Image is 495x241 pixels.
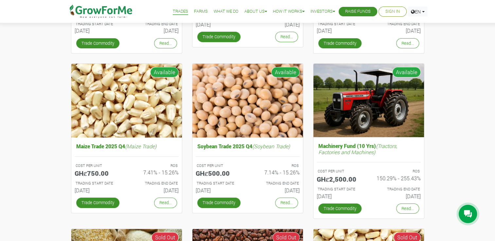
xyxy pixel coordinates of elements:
a: Read... [154,38,177,48]
i: (Soybean Trade) [252,143,290,150]
i: (Maize Trade) [125,143,156,150]
a: Trade Commodity [197,32,240,42]
h6: [DATE] [317,193,364,199]
a: What We Do [214,8,239,15]
h5: GHȼ750.00 [75,169,122,177]
p: Estimated Trading End Date [254,181,299,186]
p: COST PER UNIT [318,169,363,174]
a: Trade Commodity [197,198,240,208]
p: ROS [254,163,299,169]
img: growforme image [192,64,303,138]
p: Estimated Trading Start Date [318,21,363,27]
p: Estimated Trading End Date [375,186,420,192]
h6: [DATE] [374,193,421,199]
a: Raise Funds [345,8,371,15]
a: Trade Commodity [76,198,119,208]
h5: GHȼ2,500.00 [317,175,364,183]
h6: 150.29% - 255.43% [374,175,421,181]
img: growforme image [313,64,424,137]
a: Farms [194,8,208,15]
a: About Us [244,8,267,15]
h5: Soybean Trade 2025 Q4 [196,141,300,151]
h6: [DATE] [317,27,364,34]
p: Estimated Trading Start Date [197,181,242,186]
a: Read... [275,32,298,42]
p: Estimated Trading Start Date [318,186,363,192]
h6: 7.14% - 15.26% [253,169,300,175]
h6: [DATE] [253,187,300,193]
span: Available [392,67,421,77]
h6: 7.41% - 15.26% [132,169,179,175]
a: Soybean Trade 2025 Q4(Soybean Trade) COST PER UNIT GHȼ500.00 ROS 7.14% - 15.26% TRADING START DAT... [196,141,300,196]
p: Estimated Trading Start Date [76,21,121,27]
h5: Maize Trade 2025 Q4 [75,141,179,151]
a: Read... [396,38,419,48]
p: ROS [133,163,178,169]
a: Trades [173,8,188,15]
img: growforme image [71,64,182,138]
h6: [DATE] [196,187,243,193]
p: Estimated Trading End Date [375,21,420,27]
p: COST PER UNIT [76,163,121,169]
h6: [DATE] [253,21,300,27]
p: Estimated Trading Start Date [76,181,121,186]
i: (Tractors, Factories and Machines) [318,142,397,155]
h6: [DATE] [132,27,179,34]
a: Read... [396,203,419,214]
h6: [DATE] [196,21,243,27]
h6: [DATE] [374,27,421,34]
a: Machinery Fund (10 Yrs)(Tractors, Factories and Machines) COST PER UNIT GHȼ2,500.00 ROS 150.29% -... [317,141,421,202]
h6: [DATE] [75,187,122,193]
a: Maize Trade 2025 Q4(Maize Trade) COST PER UNIT GHȼ750.00 ROS 7.41% - 15.26% TRADING START DATE [D... [75,141,179,196]
h5: GHȼ500.00 [196,169,243,177]
p: COST PER UNIT [197,163,242,169]
h6: [DATE] [132,187,179,193]
h5: Machinery Fund (10 Yrs) [317,141,421,157]
p: Estimated Trading End Date [133,21,178,27]
a: Read... [154,198,177,208]
a: Investors [310,8,335,15]
a: Read... [275,198,298,208]
span: Available [271,67,300,77]
a: How it Works [273,8,305,15]
a: EN [408,7,428,17]
a: Trade Commodity [76,38,119,48]
span: Available [150,67,179,77]
a: Trade Commodity [318,38,362,48]
a: Sign In [385,8,400,15]
a: Trade Commodity [318,203,362,214]
h6: [DATE] [75,27,122,34]
p: Estimated Trading End Date [133,181,178,186]
p: ROS [375,169,420,174]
